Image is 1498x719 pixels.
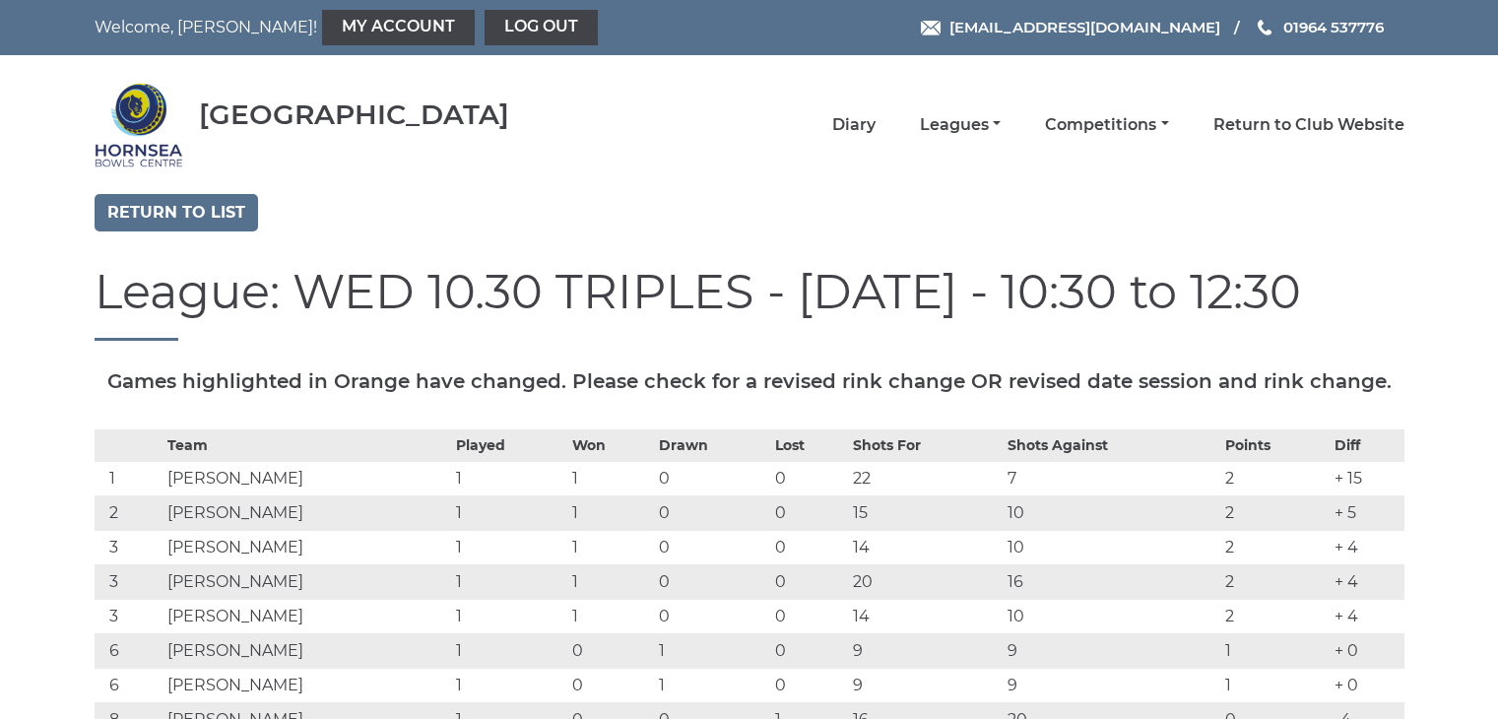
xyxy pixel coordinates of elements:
img: Email [921,21,941,35]
td: 0 [654,495,771,530]
td: 16 [1003,564,1221,599]
td: 9 [1003,633,1221,668]
img: Hornsea Bowls Centre [95,81,183,169]
th: Drawn [654,429,771,461]
td: 2 [1220,564,1330,599]
td: 0 [770,564,848,599]
a: Competitions [1045,114,1168,136]
td: 7 [1003,461,1221,495]
td: 6 [95,633,163,668]
td: + 4 [1330,599,1403,633]
td: 1 [451,668,568,702]
h5: Games highlighted in Orange have changed. Please check for a revised rink change OR revised date ... [95,370,1404,392]
td: 1 [567,530,653,564]
td: 3 [95,564,163,599]
td: 9 [848,633,1002,668]
td: 2 [1220,530,1330,564]
td: + 15 [1330,461,1403,495]
td: 0 [770,668,848,702]
td: 1 [451,599,568,633]
td: 1 [567,564,653,599]
td: 1 [567,461,653,495]
td: 14 [848,599,1002,633]
td: + 0 [1330,633,1403,668]
td: 22 [848,461,1002,495]
td: 10 [1003,530,1221,564]
td: 3 [95,599,163,633]
td: 1 [95,461,163,495]
a: Diary [832,114,876,136]
td: 2 [95,495,163,530]
td: [PERSON_NAME] [163,461,451,495]
th: Lost [770,429,848,461]
span: [EMAIL_ADDRESS][DOMAIN_NAME] [949,18,1220,36]
a: Phone us 01964 537776 [1255,16,1384,38]
td: 10 [1003,495,1221,530]
td: 0 [654,530,771,564]
td: 2 [1220,495,1330,530]
a: Email [EMAIL_ADDRESS][DOMAIN_NAME] [921,16,1220,38]
td: 0 [654,461,771,495]
th: Shots Against [1003,429,1221,461]
td: 0 [770,599,848,633]
td: 0 [654,564,771,599]
td: 1 [451,495,568,530]
td: [PERSON_NAME] [163,530,451,564]
th: Points [1220,429,1330,461]
td: [PERSON_NAME] [163,564,451,599]
div: [GEOGRAPHIC_DATA] [199,99,509,130]
td: 9 [848,668,1002,702]
td: 1 [567,599,653,633]
td: 9 [1003,668,1221,702]
nav: Welcome, [PERSON_NAME]! [95,10,623,45]
td: 0 [654,599,771,633]
td: 0 [770,633,848,668]
h1: League: WED 10.30 TRIPLES - [DATE] - 10:30 to 12:30 [95,266,1404,341]
td: 1 [654,633,771,668]
img: Phone us [1258,20,1271,35]
td: 1 [1220,668,1330,702]
td: 1 [654,668,771,702]
td: 2 [1220,461,1330,495]
td: [PERSON_NAME] [163,633,451,668]
td: [PERSON_NAME] [163,668,451,702]
td: 20 [848,564,1002,599]
td: [PERSON_NAME] [163,599,451,633]
td: + 4 [1330,564,1403,599]
td: 0 [567,633,653,668]
td: + 5 [1330,495,1403,530]
td: 0 [567,668,653,702]
th: Diff [1330,429,1403,461]
a: My Account [322,10,475,45]
td: 6 [95,668,163,702]
span: 01964 537776 [1283,18,1384,36]
td: 0 [770,461,848,495]
a: Return to Club Website [1213,114,1404,136]
th: Won [567,429,653,461]
td: + 4 [1330,530,1403,564]
td: + 0 [1330,668,1403,702]
td: 1 [451,461,568,495]
a: Return to list [95,194,258,231]
th: Played [451,429,568,461]
td: 2 [1220,599,1330,633]
td: [PERSON_NAME] [163,495,451,530]
td: 15 [848,495,1002,530]
td: 0 [770,495,848,530]
td: 3 [95,530,163,564]
td: 1 [451,564,568,599]
a: Leagues [920,114,1001,136]
td: 1 [1220,633,1330,668]
td: 1 [451,530,568,564]
td: 14 [848,530,1002,564]
th: Team [163,429,451,461]
th: Shots For [848,429,1002,461]
td: 10 [1003,599,1221,633]
td: 1 [567,495,653,530]
td: 0 [770,530,848,564]
a: Log out [485,10,598,45]
td: 1 [451,633,568,668]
